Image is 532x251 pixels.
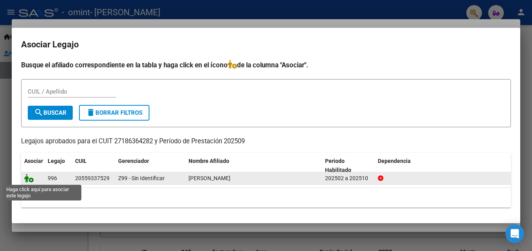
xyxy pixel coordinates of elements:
span: Buscar [34,109,66,116]
span: Dependencia [378,158,411,164]
datatable-header-cell: Dependencia [375,153,511,179]
span: Z99 - Sin Identificar [118,175,165,181]
span: Periodo Habilitado [325,158,351,173]
div: 20559337529 [75,174,110,183]
datatable-header-cell: Asociar [21,153,45,179]
datatable-header-cell: Gerenciador [115,153,185,179]
button: Borrar Filtros [79,105,149,121]
button: Buscar [28,106,73,120]
span: Borrar Filtros [86,109,142,116]
h2: Asociar Legajo [21,37,511,52]
div: Open Intercom Messenger [505,224,524,243]
h4: Busque el afiliado correspondiente en la tabla y haga click en el ícono de la columna "Asociar". [21,60,511,70]
datatable-header-cell: Periodo Habilitado [322,153,375,179]
mat-icon: search [34,108,43,117]
span: Legajo [48,158,65,164]
div: 1 registros [21,188,511,208]
p: Legajos aprobados para el CUIT 27186364282 y Período de Prestación 202509 [21,137,511,146]
span: CUIL [75,158,87,164]
span: Nombre Afiliado [189,158,229,164]
span: Asociar [24,158,43,164]
mat-icon: delete [86,108,95,117]
datatable-header-cell: Legajo [45,153,72,179]
span: SAAVEDRA GABRIEL AURELIANO [189,175,230,181]
datatable-header-cell: CUIL [72,153,115,179]
span: 996 [48,175,57,181]
div: 202502 a 202510 [325,174,372,183]
datatable-header-cell: Nombre Afiliado [185,153,322,179]
span: Gerenciador [118,158,149,164]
